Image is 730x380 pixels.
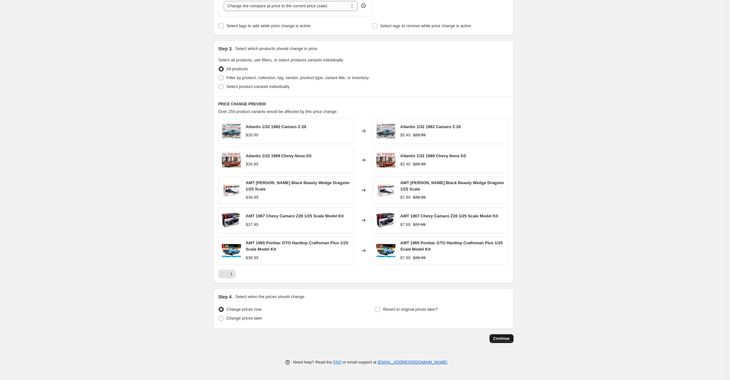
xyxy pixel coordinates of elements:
div: $7.60 [400,221,411,228]
img: amt-1965-pontiac-gto-hardtop-craftsman-plus-125-scale-model-kit-988566_80x.jpg [222,241,241,260]
span: Select tags to remove while price change is active [380,23,471,28]
div: $5.40 [400,132,411,138]
div: $5.40 [400,161,411,167]
img: atlantis-132-1969-chevy-nova-ss-279732_80x.jpg [376,151,395,170]
span: Atlantis 1/32 1969 Chevy Nova SS [246,153,312,158]
span: AMT [PERSON_NAME] Black Beauty Wedge Dragster 1/25 Scale [400,180,504,191]
span: Select product variants individually [227,84,289,89]
p: Select which products should change in price [235,46,317,52]
strike: $26.99 [413,161,426,167]
span: Change prices now [227,307,262,312]
span: Atlantis 1/32 1969 Chevy Nova SS [400,153,466,158]
img: atlantis-132-1969-chevy-nova-ss-279732_80x.jpg [222,151,241,170]
span: Change prices later [227,316,262,321]
strike: $37.99 [413,221,426,228]
div: $26.99 [246,161,259,167]
div: $26.99 [246,132,259,138]
button: Next [227,270,236,278]
span: Select all products, use filters, or select products variants individually [218,58,343,62]
strike: $26.99 [413,132,426,138]
div: help [360,3,367,9]
h2: Step 4. [218,294,233,300]
img: atlantis-132-1982-camaro-z-28-984849_80x.jpg [222,121,241,140]
img: amt-steve-mcgee-black-beauty-wedge-dragster-125-scale-584650_80x.jpg [222,181,241,200]
strike: $38.99 [413,255,426,261]
p: Select when the prices should change [235,294,304,300]
strike: $38.99 [413,194,426,201]
div: $38.99 [246,255,259,261]
span: Filter by product, collection, tag, vendor, product type, variant title, or inventory [227,75,369,80]
span: Atlantis 1/32 1982 Camaro Z-28 [400,124,461,129]
img: atlantis-132-1982-camaro-z-28-984849_80x.jpg [376,121,395,140]
h2: Step 3. [218,46,233,52]
button: Continue [490,334,514,343]
span: AMT [PERSON_NAME] Black Beauty Wedge Dragster 1/25 Scale [246,180,350,191]
a: [EMAIL_ADDRESS][DOMAIN_NAME] [378,360,447,364]
img: AMT1309-67ChevyCamaroZ28_PKG-front_900x_bda7a40a-9ce9-4b0a-bab1-df10866d28e3_80x.jpg [376,211,395,230]
span: AMT 1965 Pontiac GTO Hardtop Craftsman Plus 1/25 Scale Model Kit [246,240,348,252]
span: AMT 1965 Pontiac GTO Hardtop Craftsman Plus 1/25 Scale Model Kit [400,240,503,252]
nav: Pagination [218,270,236,278]
div: $7.80 [400,194,411,201]
img: amt-steve-mcgee-black-beauty-wedge-dragster-125-scale-584650_80x.jpg [376,181,395,200]
span: Revert to original prices later? [383,307,438,312]
span: Need help? Read the [293,360,333,364]
span: or email support at [341,360,378,364]
img: AMT1309-67ChevyCamaroZ28_PKG-front_900x_bda7a40a-9ce9-4b0a-bab1-df10866d28e3_80x.jpg [222,211,241,230]
span: Continue [493,336,510,341]
span: Select tags to add while price change is active [227,23,311,28]
a: FAQ [333,360,341,364]
div: $38.99 [246,194,259,201]
span: Atlantis 1/32 1982 Camaro Z-28 [246,124,306,129]
img: amt-1965-pontiac-gto-hardtop-craftsman-plus-125-scale-model-kit-988566_80x.jpg [376,241,395,260]
span: AMT 1967 Chevy Camaro Z28 1/25 Scale Model Kit [400,214,498,218]
span: AMT 1967 Chevy Camaro Z28 1/25 Scale Model Kit [246,214,344,218]
h6: PRICE CHANGE PREVIEW [218,102,508,107]
div: $7.80 [400,255,411,261]
div: $37.99 [246,221,259,228]
span: Over 250 product variants would be affected by this price change: [218,109,338,114]
span: All products [227,66,248,71]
